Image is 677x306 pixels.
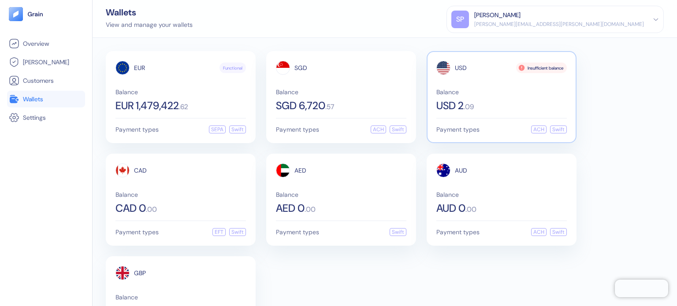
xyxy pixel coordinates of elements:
div: Swift [229,125,246,133]
span: Balance [436,89,567,95]
span: [PERSON_NAME] [23,58,69,66]
span: Balance [115,192,246,198]
a: Settings [9,112,83,123]
span: Balance [115,89,246,95]
div: [PERSON_NAME] [474,11,521,20]
span: AUD [455,167,467,173]
span: Settings [23,113,46,122]
span: Payment types [436,126,480,133]
span: Payment types [276,126,319,133]
span: . 00 [305,206,316,213]
a: Customers [9,75,83,86]
span: Balance [276,89,406,95]
span: SGD [294,65,307,71]
div: Swift [550,125,567,133]
span: AED 0 [276,203,305,214]
span: AED [294,167,306,173]
span: Payment types [115,126,159,133]
a: [PERSON_NAME] [9,57,83,67]
span: Customers [23,76,54,85]
span: USD 2 [436,100,464,111]
img: logo-tablet-V2.svg [9,7,23,21]
div: EFT [212,228,226,236]
div: ACH [371,125,386,133]
span: . 09 [464,103,474,111]
div: Insufficient balance [516,63,567,73]
span: AUD 0 [436,203,465,214]
img: logo [27,11,44,17]
span: Functional [223,65,242,71]
div: Swift [390,228,406,236]
div: Swift [550,228,567,236]
span: Balance [436,192,567,198]
span: Balance [115,294,246,300]
span: EUR 1,479,422 [115,100,179,111]
div: Swift [229,228,246,236]
span: Payment types [115,229,159,235]
span: . 00 [146,206,157,213]
span: . 00 [465,206,476,213]
span: Payment types [276,229,319,235]
span: . 62 [179,103,188,111]
span: Payment types [436,229,480,235]
div: [PERSON_NAME][EMAIL_ADDRESS][PERSON_NAME][DOMAIN_NAME] [474,20,644,28]
span: CAD [134,167,147,173]
span: EUR [134,65,145,71]
div: View and manage your wallets [106,20,193,29]
span: . 57 [325,103,334,111]
div: Wallets [106,8,193,17]
iframe: Chatra live chat [615,280,668,297]
span: GBP [134,270,146,276]
div: SEPA [209,125,226,133]
span: USD [455,65,467,71]
div: ACH [531,125,547,133]
span: CAD 0 [115,203,146,214]
div: SP [451,11,469,28]
a: Wallets [9,94,83,104]
span: Overview [23,39,49,48]
span: SGD 6,720 [276,100,325,111]
span: Wallets [23,95,43,103]
div: Swift [390,125,406,133]
a: Overview [9,38,83,49]
div: ACH [531,228,547,236]
span: Balance [276,192,406,198]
